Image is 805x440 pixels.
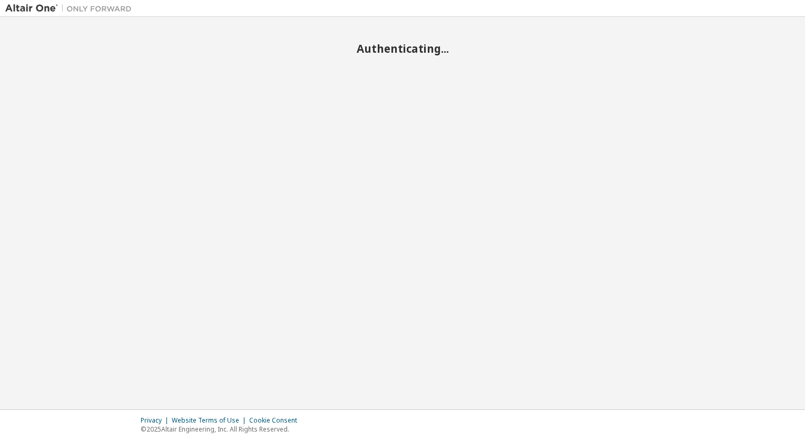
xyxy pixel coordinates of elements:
[141,425,303,434] p: © 2025 Altair Engineering, Inc. All Rights Reserved.
[5,42,800,55] h2: Authenticating...
[141,416,172,425] div: Privacy
[249,416,303,425] div: Cookie Consent
[5,3,137,14] img: Altair One
[172,416,249,425] div: Website Terms of Use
